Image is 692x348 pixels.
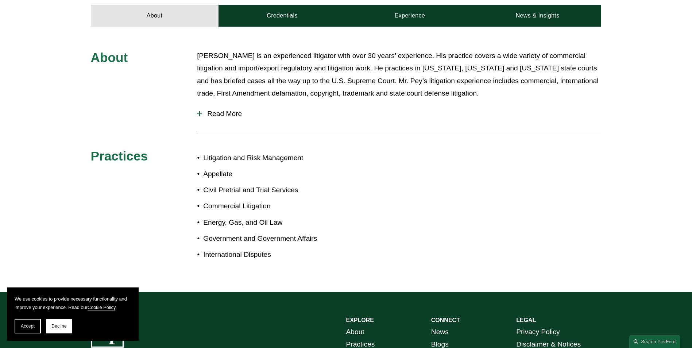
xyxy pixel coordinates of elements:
[91,149,148,163] span: Practices
[197,104,601,123] button: Read More
[203,152,346,165] p: Litigation and Risk Management
[15,295,131,312] p: We use cookies to provide necessary functionality and improve your experience. Read our .
[346,5,474,27] a: Experience
[15,319,41,333] button: Accept
[88,305,116,310] a: Cookie Policy
[7,287,139,341] section: Cookie banner
[346,326,364,339] a: About
[91,5,219,27] a: About
[473,5,601,27] a: News & Insights
[202,110,601,118] span: Read More
[431,326,449,339] a: News
[516,317,536,323] strong: LEGAL
[629,335,680,348] a: Search this site
[203,232,346,245] p: Government and Government Affairs
[346,317,374,323] strong: EXPLORE
[197,50,601,100] p: [PERSON_NAME] is an experienced litigator with over 30 years’ experience. His practice covers a w...
[46,319,72,333] button: Decline
[91,50,128,65] span: About
[203,184,346,197] p: Civil Pretrial and Trial Services
[21,324,35,329] span: Accept
[516,326,560,339] a: Privacy Policy
[219,5,346,27] a: Credentials
[203,216,346,229] p: Energy, Gas, and Oil Law
[51,324,67,329] span: Decline
[203,168,346,181] p: Appellate
[431,317,460,323] strong: CONNECT
[203,200,346,213] p: Commercial Litigation
[203,248,346,261] p: International Disputes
